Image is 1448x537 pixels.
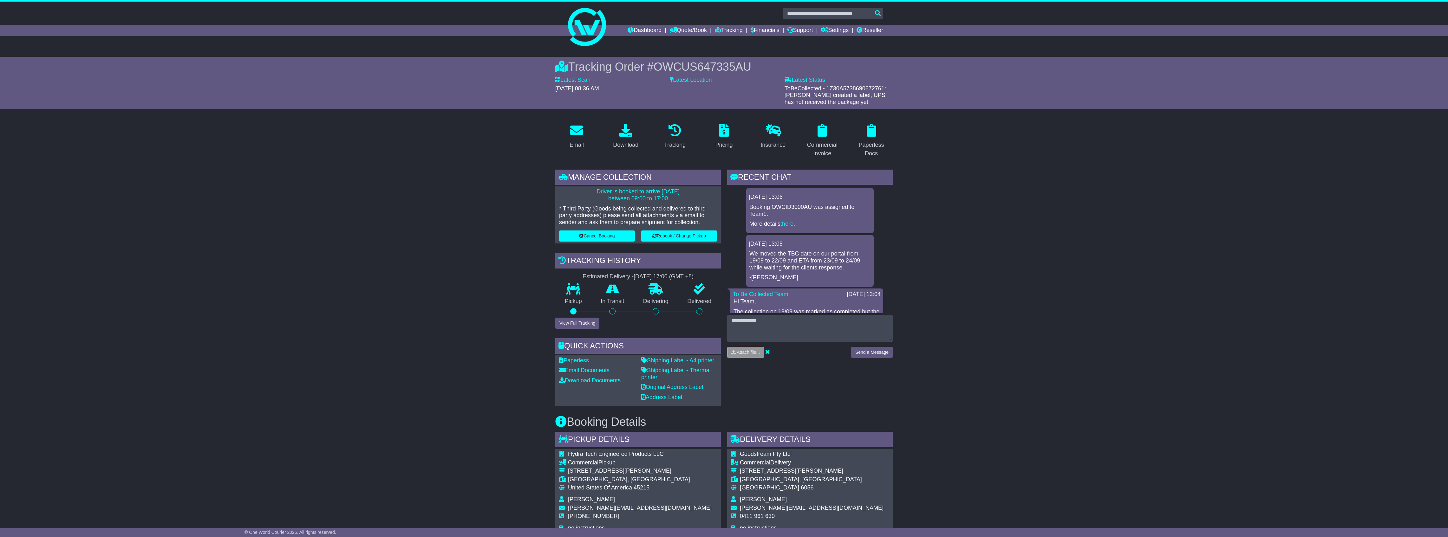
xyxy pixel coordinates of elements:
[568,525,605,531] span: no instructions
[740,476,884,483] div: [GEOGRAPHIC_DATA], [GEOGRAPHIC_DATA]
[555,432,721,449] div: Pickup Details
[559,377,621,384] a: Download Documents
[711,122,737,152] a: Pricing
[740,459,770,466] span: Commercial
[751,25,779,36] a: Financials
[760,141,786,149] div: Insurance
[801,484,813,491] span: 6056
[613,141,638,149] div: Download
[727,432,893,449] div: Delivery Details
[857,25,883,36] a: Reseller
[628,25,662,36] a: Dashboard
[559,367,610,373] a: Email Documents
[568,476,712,483] div: [GEOGRAPHIC_DATA], [GEOGRAPHIC_DATA]
[660,122,690,152] a: Tracking
[734,298,880,305] p: Hi Team,
[740,459,884,466] div: Delivery
[740,525,777,531] span: no instructions
[740,451,791,457] span: Goodstream Pty Ltd
[805,141,839,158] div: Commercial Invoice
[740,468,884,475] div: [STREET_ADDRESS][PERSON_NAME]
[641,230,717,242] button: Rebook / Change Pickup
[609,122,642,152] a: Download
[850,122,893,160] a: Paperless Docs
[749,194,871,201] div: [DATE] 13:06
[245,530,336,535] span: © One World Courier 2025. All rights reserved.
[568,459,712,466] div: Pickup
[851,347,893,358] button: Send a Message
[555,253,721,270] div: Tracking history
[555,416,893,428] h3: Booking Details
[654,60,751,73] span: OWCUS647335AU
[733,291,788,297] a: To Be Collected Team
[821,25,849,36] a: Settings
[787,25,813,36] a: Support
[670,77,712,84] label: Latest Location
[847,291,881,298] div: [DATE] 13:04
[634,273,694,280] div: [DATE] 17:00 (GMT +8)
[568,513,619,519] span: [PHONE_NUMBER]
[559,357,589,364] a: Paperless
[854,141,889,158] div: Paperless Docs
[568,459,598,466] span: Commercial
[568,505,712,511] span: [PERSON_NAME][EMAIL_ADDRESS][DOMAIN_NAME]
[785,77,825,84] label: Latest Status
[785,85,886,105] span: ToBeCollected - 1Z30A5738690672761: [PERSON_NAME] created a label, UPS has not received the packa...
[568,496,615,502] span: [PERSON_NAME]
[559,188,717,202] p: Driver is booked to arrive [DATE] between 09:00 to 17:00
[641,367,711,380] a: Shipping Label - Thermal printer
[740,513,775,519] span: 0411 961 630
[734,308,880,350] p: The collection on 19/09 was marked as completed but the tracking number does not show any movemen...
[568,451,664,457] span: Hydra Tech Engineered Products LLC
[664,141,686,149] div: Tracking
[559,205,717,226] p: * Third Party (Goods being collected and delivered to third party addresses) please send all atta...
[555,298,591,305] p: Pickup
[555,60,893,74] div: Tracking Order #
[727,170,893,187] div: RECENT CHAT
[715,141,733,149] div: Pricing
[801,122,844,160] a: Commercial Invoice
[641,394,682,400] a: Address Label
[749,274,871,281] p: -[PERSON_NAME]
[568,484,632,491] span: United States Of America
[740,505,884,511] span: [PERSON_NAME][EMAIL_ADDRESS][DOMAIN_NAME]
[678,298,721,305] p: Delivered
[559,230,635,242] button: Cancel Booking
[555,338,721,355] div: Quick Actions
[555,318,599,329] button: View Full Tracking
[565,122,588,152] a: Email
[555,170,721,187] div: Manage collection
[555,77,590,84] label: Latest Scan
[756,122,790,152] a: Insurance
[634,484,649,491] span: 45215
[749,204,871,217] p: Booking OWCID3000AU was assigned to Team1.
[715,25,743,36] a: Tracking
[641,357,714,364] a: Shipping Label - A4 printer
[568,468,712,475] div: [STREET_ADDRESS][PERSON_NAME]
[555,85,599,92] span: [DATE] 08:36 AM
[749,241,871,248] div: [DATE] 13:05
[591,298,634,305] p: In Transit
[641,384,703,390] a: Original Address Label
[669,25,707,36] a: Quote/Book
[749,250,871,271] p: We moved the TBC date on our portal from 19/09 to 22/09 and ETA from 23/09 to 24/09 while waiting...
[740,496,787,502] span: [PERSON_NAME]
[634,298,678,305] p: Delivering
[555,273,721,280] div: Estimated Delivery -
[782,221,793,227] a: here
[740,484,799,491] span: [GEOGRAPHIC_DATA]
[570,141,584,149] div: Email
[749,221,871,228] p: More details: .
